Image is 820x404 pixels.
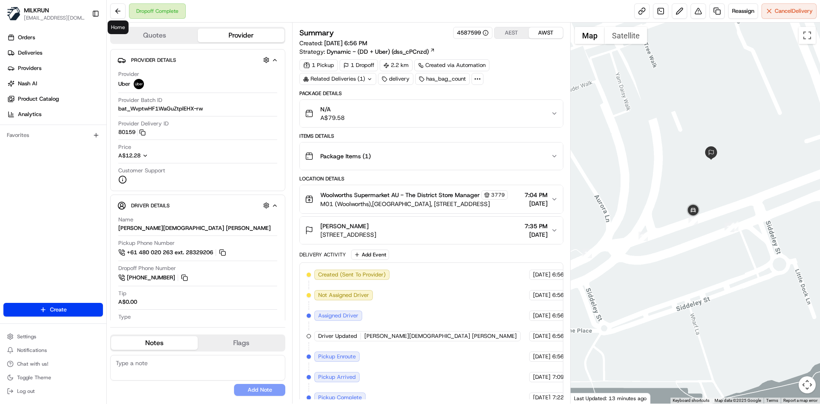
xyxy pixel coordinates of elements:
a: [PHONE_NUMBER] [118,273,189,282]
div: 1 Pickup [299,59,338,71]
span: [PHONE_NUMBER] [127,274,175,282]
span: Dropoff Phone Number [118,264,176,272]
button: A$12.28 [118,152,193,160]
span: A$79.58 [320,113,345,122]
span: Reassign [732,7,754,15]
span: Pickup Enroute [318,353,356,360]
span: 7:04 PM [524,191,548,199]
span: Driver Details [131,202,170,209]
a: Created via Automation [414,59,489,71]
a: Deliveries [3,46,106,60]
span: Pickup Phone Number [118,239,175,247]
span: Create [50,306,67,314]
button: Map camera controls [799,376,816,393]
button: 4587599 [457,29,489,37]
span: [DATE] [533,332,551,340]
span: +61 480 020 263 ext. 28329206 [127,249,213,256]
span: A$12.28 [118,152,141,159]
span: Name [118,216,133,224]
div: delivery [378,73,413,85]
button: MILKRUNMILKRUN[EMAIL_ADDRESS][DOMAIN_NAME] [3,3,88,24]
span: [PERSON_NAME][DEMOGRAPHIC_DATA] [PERSON_NAME] [364,332,517,340]
span: 3779 [491,192,505,198]
span: 7:09 PM AWST [552,373,591,381]
span: Nash AI [18,80,37,87]
span: [DATE] [533,271,551,279]
button: Log out [3,385,103,397]
span: [DATE] [524,199,548,208]
span: 7:35 PM [524,222,548,230]
span: Dynamic - (DD + Uber) (dss_cPCnzd) [327,47,429,56]
span: [DATE] [533,394,551,401]
div: Delivery Activity [299,251,346,258]
span: Map data ©2025 Google [715,398,761,403]
span: [PERSON_NAME] [320,222,369,230]
div: A$0.00 [118,298,137,306]
span: [DATE] [533,373,551,381]
a: Nash AI [3,77,106,90]
img: Google [573,392,601,404]
button: N/AA$79.58 [300,100,562,127]
button: Quotes [111,29,198,42]
span: M01 (Woolworths),[GEOGRAPHIC_DATA], [STREET_ADDRESS] [320,200,508,208]
span: [DATE] [533,312,551,320]
span: Provider Batch ID [118,96,162,104]
button: Woolworths Supermarket AU - The District Store Manager3779M01 (Woolworths),[GEOGRAPHIC_DATA], [ST... [300,185,562,213]
div: 24 [638,232,648,241]
span: Customer Support [118,167,165,174]
button: Notifications [3,344,103,356]
div: Strategy: [299,47,435,56]
a: Product Catalog [3,92,106,106]
span: 7:22 PM AWST [552,394,591,401]
span: Notifications [17,347,47,354]
span: [DATE] 6:56 PM [324,39,367,47]
button: CancelDelivery [761,3,817,19]
a: Report a map error [783,398,817,403]
button: Toggle fullscreen view [799,27,816,44]
button: [PERSON_NAME][STREET_ADDRESS]7:35 PM[DATE] [300,217,562,244]
div: 15 [589,26,598,36]
span: 6:56 PM AWST [552,332,591,340]
span: Package Items ( 1 ) [320,152,371,160]
div: 26 [724,223,734,232]
button: AEST [495,27,529,38]
span: [DATE] [533,353,551,360]
button: [EMAIL_ADDRESS][DOMAIN_NAME] [24,15,85,21]
a: Analytics [3,108,106,121]
span: [DATE] [524,230,548,239]
span: [DATE] [533,291,551,299]
div: Home [108,20,129,34]
span: Settings [17,333,36,340]
span: Product Catalog [18,95,59,103]
a: Providers [3,61,106,75]
button: +61 480 020 263 ext. 28329206 [118,248,227,257]
span: Chat with us! [17,360,48,367]
button: Add Event [351,250,389,260]
div: 2.2 km [380,59,413,71]
a: Dynamic - (DD + Uber) (dss_cPCnzd) [327,47,435,56]
span: N/A [320,105,345,113]
a: Orders [3,31,106,44]
button: Provider Details [117,53,278,67]
button: Show street map [575,27,605,44]
span: 6:56 PM AWST [552,271,591,279]
span: Assigned Driver [318,312,358,320]
span: [STREET_ADDRESS] [320,230,376,239]
button: Driver Details [117,198,278,212]
div: Related Deliveries (1) [299,73,376,85]
div: 25 [729,221,738,231]
div: Location Details [299,175,563,182]
img: uber-new-logo.jpeg [134,79,144,89]
a: Terms (opens in new tab) [766,398,778,403]
button: Show satellite imagery [605,27,647,44]
span: Orders [18,34,35,41]
span: Cancel Delivery [775,7,813,15]
div: Package Details [299,90,563,97]
img: MILKRUN [7,7,20,20]
span: MILKRUN [24,6,49,15]
span: Log out [17,388,35,395]
span: Toggle Theme [17,374,51,381]
button: Flags [198,336,284,350]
